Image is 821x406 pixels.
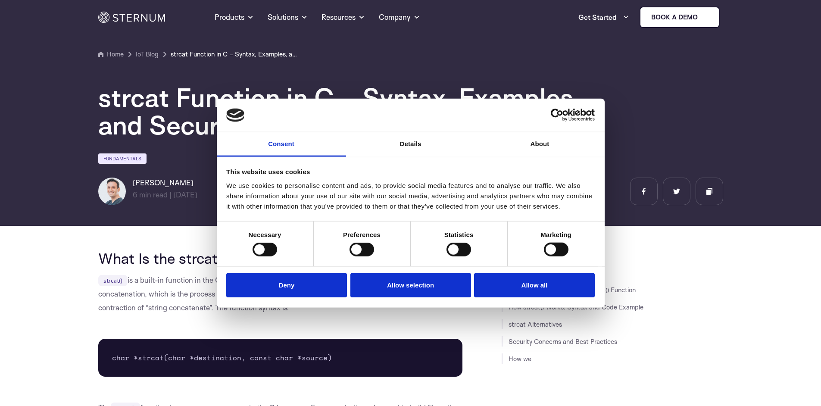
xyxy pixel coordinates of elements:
a: Usercentrics Cookiebot - opens in a new window [519,109,595,122]
a: Book a demo [640,6,720,28]
strong: Necessary [249,231,281,238]
p: is a built-in function in the C programming language found in the library. It is used for string ... [98,273,463,315]
a: How we [509,355,531,363]
a: strcat Alternatives [509,320,562,328]
h2: What Is the strcat() C Function [98,250,463,266]
span: [DATE] [173,190,197,199]
a: Home [98,49,124,59]
h1: strcat Function in C – Syntax, Examples, and Security Best Practices [98,84,615,139]
strong: Marketing [540,231,571,238]
img: Igal Zeifman [98,178,126,205]
strong: Preferences [343,231,381,238]
div: We use cookies to personalise content and ads, to provide social media features and to analyse ou... [226,181,595,212]
h3: JUMP TO SECTION [502,250,723,257]
span: min read | [133,190,172,199]
button: Allow selection [350,273,471,297]
h6: [PERSON_NAME] [133,178,197,188]
code: strcat() [98,275,128,286]
a: IoT Blog [136,49,159,59]
img: sternum iot [701,14,708,21]
a: Fundamentals [98,153,147,164]
img: logo [226,108,244,122]
a: Company [379,2,420,33]
strong: Statistics [444,231,474,238]
button: Allow all [474,273,595,297]
a: Resources [322,2,365,33]
a: Products [215,2,254,33]
button: Deny [226,273,347,297]
span: 6 [133,190,137,199]
a: Get Started [578,9,629,26]
pre: char *strcat(char *destination, const char *source) [98,339,463,377]
a: Security Concerns and Best Practices [509,337,617,346]
a: strcat Function in C – Syntax, Examples, and Security Best Practices [171,49,300,59]
a: Solutions [268,2,308,33]
a: Details [346,132,475,157]
a: About [475,132,605,157]
div: This website uses cookies [226,167,595,177]
a: Consent [217,132,346,157]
